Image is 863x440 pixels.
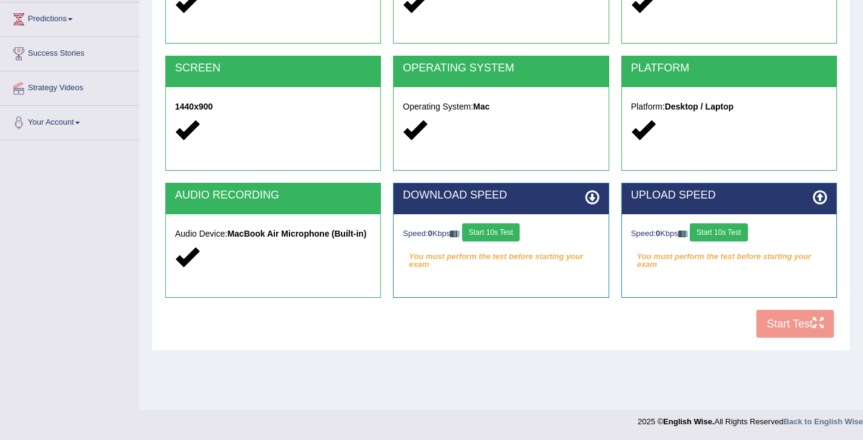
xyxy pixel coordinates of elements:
[1,106,139,136] a: Your Account
[631,189,827,202] h2: UPLOAD SPEED
[1,2,139,33] a: Predictions
[473,102,489,111] strong: Mac
[403,223,599,245] div: Speed: Kbps
[631,223,827,245] div: Speed: Kbps
[227,229,366,238] strong: MacBook Air Microphone (Built-in)
[428,229,432,238] strong: 0
[450,231,460,237] img: ajax-loader-fb-connection.gif
[663,417,714,426] strong: English Wise.
[175,102,213,111] strong: 1440x900
[631,102,827,111] h5: Platform:
[631,62,827,74] h2: PLATFORM
[665,102,734,111] strong: Desktop / Laptop
[631,248,827,266] em: You must perform the test before starting your exam
[175,62,371,74] h2: SCREEN
[403,248,599,266] em: You must perform the test before starting your exam
[656,229,660,238] strong: 0
[462,223,520,241] button: Start 10s Test
[175,189,371,202] h2: AUDIO RECORDING
[690,223,747,241] button: Start 10s Test
[638,410,863,427] div: 2025 © All Rights Reserved
[175,229,371,238] h5: Audio Device:
[1,37,139,67] a: Success Stories
[1,71,139,102] a: Strategy Videos
[678,231,688,237] img: ajax-loader-fb-connection.gif
[403,189,599,202] h2: DOWNLOAD SPEED
[784,417,863,426] a: Back to English Wise
[403,102,599,111] h5: Operating System:
[403,62,599,74] h2: OPERATING SYSTEM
